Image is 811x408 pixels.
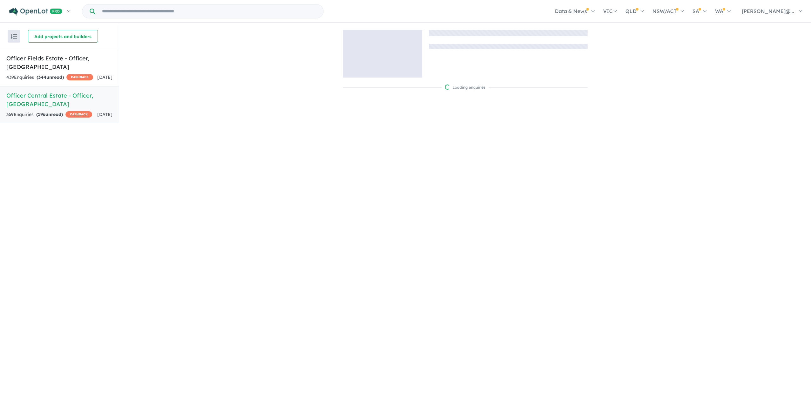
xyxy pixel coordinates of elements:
span: 344 [38,74,46,80]
img: Openlot PRO Logo White [9,8,62,16]
h5: Officer Fields Estate - Officer , [GEOGRAPHIC_DATA] [6,54,112,71]
span: 196 [38,112,45,117]
strong: ( unread) [37,74,64,80]
div: Loading enquiries [445,84,486,91]
span: [PERSON_NAME]@... [742,8,794,14]
span: CASHBACK [65,111,92,118]
h5: Officer Central Estate - Officer , [GEOGRAPHIC_DATA] [6,91,112,108]
strong: ( unread) [36,112,63,117]
span: [DATE] [97,112,112,117]
img: sort.svg [11,34,17,39]
div: 369 Enquir ies [6,111,92,119]
input: Try estate name, suburb, builder or developer [96,4,322,18]
button: Add projects and builders [28,30,98,43]
span: CASHBACK [66,74,93,80]
div: 439 Enquir ies [6,74,93,81]
span: [DATE] [97,74,112,80]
